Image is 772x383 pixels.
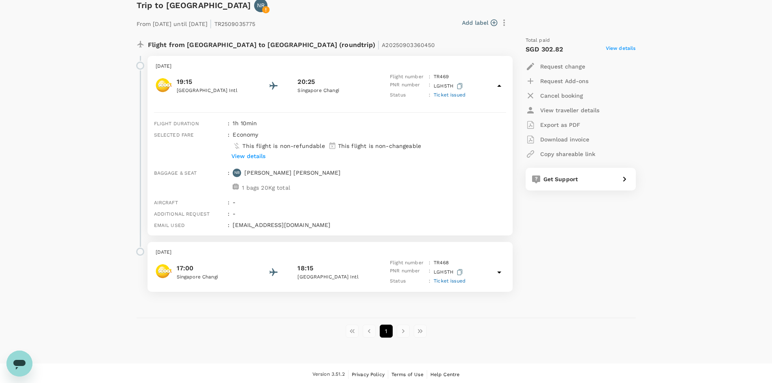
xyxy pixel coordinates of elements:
span: Help Centre [430,372,460,377]
p: : [429,91,430,99]
p: SGD 302.82 [526,45,563,54]
p: View details [231,152,265,160]
p: This flight is non-changeable [338,142,421,150]
button: Export as PDF [526,118,580,132]
p: Flight number [390,259,426,267]
p: : [429,267,430,277]
p: Copy shareable link [540,150,595,158]
p: View traveller details [540,106,599,114]
span: Get Support [543,176,578,182]
button: page 1 [380,325,393,338]
div: : [225,127,229,165]
p: : [429,277,430,285]
p: PNR number [390,267,426,277]
p: Singapore Changi [177,273,250,281]
span: | [210,18,212,29]
p: [EMAIL_ADDRESS][DOMAIN_NAME] [233,221,506,229]
button: Request Add-ons [526,74,588,88]
span: Flight duration [154,121,199,126]
p: PNR number [390,81,426,91]
p: LGH5TH [434,81,464,91]
p: : [429,81,430,91]
p: Status [390,91,426,99]
span: Aircraft [154,200,178,205]
p: Flight number [390,73,426,81]
p: 1 bags 20Kg total [242,184,290,192]
span: View details [606,45,636,54]
a: Help Centre [430,370,460,379]
div: : [225,195,229,206]
p: Flight from [GEOGRAPHIC_DATA] to [GEOGRAPHIC_DATA] (roundtrip) [148,36,435,51]
p: From [DATE] until [DATE] TR2509035775 [137,15,256,30]
p: economy [233,131,258,139]
span: Terms of Use [391,372,423,377]
nav: pagination navigation [344,325,429,338]
p: Request Add-ons [540,77,588,85]
a: Terms of Use [391,370,423,379]
p: Download invoice [540,135,589,143]
p: NR [257,1,265,9]
p: [GEOGRAPHIC_DATA] Intl [297,273,370,281]
div: : [225,165,229,195]
a: Privacy Policy [352,370,385,379]
div: - [229,206,506,218]
p: [DATE] [156,62,505,71]
p: 18:15 [297,263,313,273]
span: | [377,39,380,50]
span: Email used [154,223,185,228]
button: Copy shareable link [526,147,595,161]
span: Baggage & seat [154,170,197,176]
button: Add label [462,19,497,27]
span: A20250903360450 [382,42,435,48]
p: : [429,73,430,81]
p: Export as PDF [540,121,580,129]
button: Download invoice [526,132,589,147]
p: 1h 10min [233,119,506,127]
button: Cancel booking [526,88,583,103]
p: 19:15 [177,77,250,87]
iframe: Button to launch messaging window [6,351,32,377]
p: 20:25 [297,77,315,87]
div: : [225,218,229,229]
p: TR 469 [434,73,449,81]
p: This flight is non-refundable [242,142,325,150]
p: Singapore Changi [297,87,370,95]
p: Status [390,277,426,285]
span: Total paid [526,36,550,45]
span: Ticket issued [434,92,466,98]
p: Cancel booking [540,92,583,100]
img: Scoot [156,77,172,93]
p: 17:00 [177,263,250,273]
span: Version 3.51.2 [312,370,345,379]
p: : [429,259,430,267]
span: Additional request [154,211,210,217]
div: : [225,206,229,218]
div: : [225,116,229,127]
img: baggage-icon [233,184,239,190]
p: Request change [540,62,585,71]
span: Selected fare [154,132,194,138]
button: View traveller details [526,103,599,118]
button: Request change [526,59,585,74]
p: LGH5TH [434,267,464,277]
button: View details [229,150,267,162]
span: Privacy Policy [352,372,385,377]
span: Ticket issued [434,278,466,284]
p: [PERSON_NAME] [PERSON_NAME] [244,169,340,177]
p: [DATE] [156,248,505,257]
p: NB [234,170,240,175]
img: Scoot [156,263,172,279]
p: TR 468 [434,259,449,267]
p: [GEOGRAPHIC_DATA] Intl [177,87,250,95]
div: - [229,195,506,206]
